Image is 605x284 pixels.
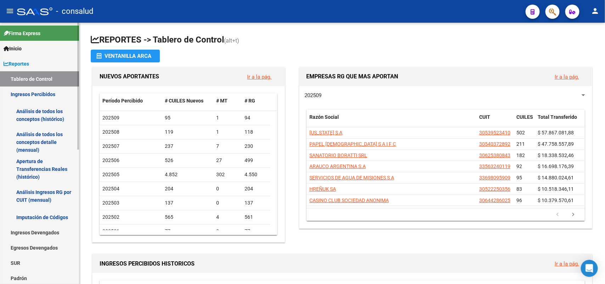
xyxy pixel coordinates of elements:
[91,50,160,62] button: Ventanilla ARCA
[165,171,211,179] div: 4.852
[100,260,195,267] span: INGRESOS PERCIBIDOS HISTORICOS
[216,185,239,193] div: 0
[551,211,565,219] a: go to previous page
[4,45,22,52] span: Inicio
[305,92,322,99] span: 202509
[96,50,154,62] div: Ventanilla ARCA
[309,186,336,192] span: HREÑUK SA
[476,110,514,133] datatable-header-cell: CUIT
[307,110,476,133] datatable-header-cell: Razón Social
[555,74,579,80] a: Ir a la pág.
[516,152,525,158] span: 182
[247,74,272,80] a: Ir a la pág.
[6,7,14,15] mat-icon: menu
[309,130,342,135] span: [US_STATE] S A
[591,7,599,15] mat-icon: person
[309,114,339,120] span: Razón Social
[216,213,239,221] div: 4
[309,175,394,180] span: SERVICIOS DE AGUA DE MISIONES S A
[538,152,574,158] span: $ 18.338.532,46
[514,110,535,133] datatable-header-cell: CUILES
[102,186,119,191] span: 202504
[555,261,579,267] a: Ir a la pág.
[479,163,510,169] span: 33563240119
[549,70,585,83] button: Ir a la pág.
[479,197,510,203] span: 30644286025
[479,175,510,180] span: 33698095909
[479,114,490,120] span: CUIT
[549,257,585,270] button: Ir a la pág.
[165,98,203,104] span: # CUILES Nuevos
[56,4,93,19] span: - consalud
[165,213,211,221] div: 565
[245,98,255,104] span: # RG
[165,128,211,136] div: 119
[245,227,267,235] div: 77
[307,73,398,80] span: EMPRESAS RG QUE MAS APORTAN
[581,260,598,277] div: Open Intercom Messenger
[538,141,574,147] span: $ 47.758.557,89
[165,185,211,193] div: 204
[516,141,525,147] span: 211
[216,98,228,104] span: # MT
[245,199,267,207] div: 137
[102,143,119,149] span: 202507
[245,213,267,221] div: 561
[516,175,522,180] span: 95
[245,128,267,136] div: 118
[242,93,270,108] datatable-header-cell: # RG
[245,142,267,150] div: 230
[102,172,119,177] span: 202505
[479,141,510,147] span: 30540372892
[4,29,40,37] span: Firma Express
[516,197,522,203] span: 96
[102,228,119,234] span: 202501
[102,115,119,121] span: 202509
[516,163,522,169] span: 92
[516,186,522,192] span: 83
[216,227,239,235] div: 0
[91,34,594,46] h1: REPORTES -> Tablero de Control
[538,197,574,203] span: $ 10.379.570,61
[165,142,211,150] div: 237
[102,157,119,163] span: 202506
[245,114,267,122] div: 94
[213,93,242,108] datatable-header-cell: # MT
[165,156,211,165] div: 526
[538,175,574,180] span: $ 14.880.024,61
[245,185,267,193] div: 204
[242,70,278,83] button: Ir a la pág.
[516,114,533,120] span: CUILES
[309,163,366,169] span: ARAUCO ARGENTINA S.A
[165,227,211,235] div: 77
[516,130,525,135] span: 502
[309,141,396,147] span: PAPEL [DEMOGRAPHIC_DATA] S A I F C
[216,171,239,179] div: 302
[216,114,239,122] div: 1
[479,186,510,192] span: 30522250356
[309,152,367,158] span: SANATORIO BORATTI SRL
[162,93,214,108] datatable-header-cell: # CUILES Nuevos
[567,211,580,219] a: go to next page
[102,129,119,135] span: 202508
[538,114,577,120] span: Total Transferido
[165,114,211,122] div: 95
[102,98,143,104] span: Período Percibido
[538,186,574,192] span: $ 10.518.346,11
[538,163,574,169] span: $ 16.698.176,39
[224,37,239,44] span: (alt+t)
[538,130,574,135] span: $ 57.867.081,88
[102,214,119,220] span: 202502
[245,171,267,179] div: 4.550
[216,199,239,207] div: 0
[245,156,267,165] div: 499
[479,152,510,158] span: 30625380843
[4,60,29,68] span: Reportes
[216,142,239,150] div: 7
[216,156,239,165] div: 27
[535,110,584,133] datatable-header-cell: Total Transferido
[309,197,389,203] span: CASINO CLUB SOCIEDAD ANONIMA
[165,199,211,207] div: 137
[479,130,510,135] span: 30539523410
[100,73,159,80] span: NUEVOS APORTANTES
